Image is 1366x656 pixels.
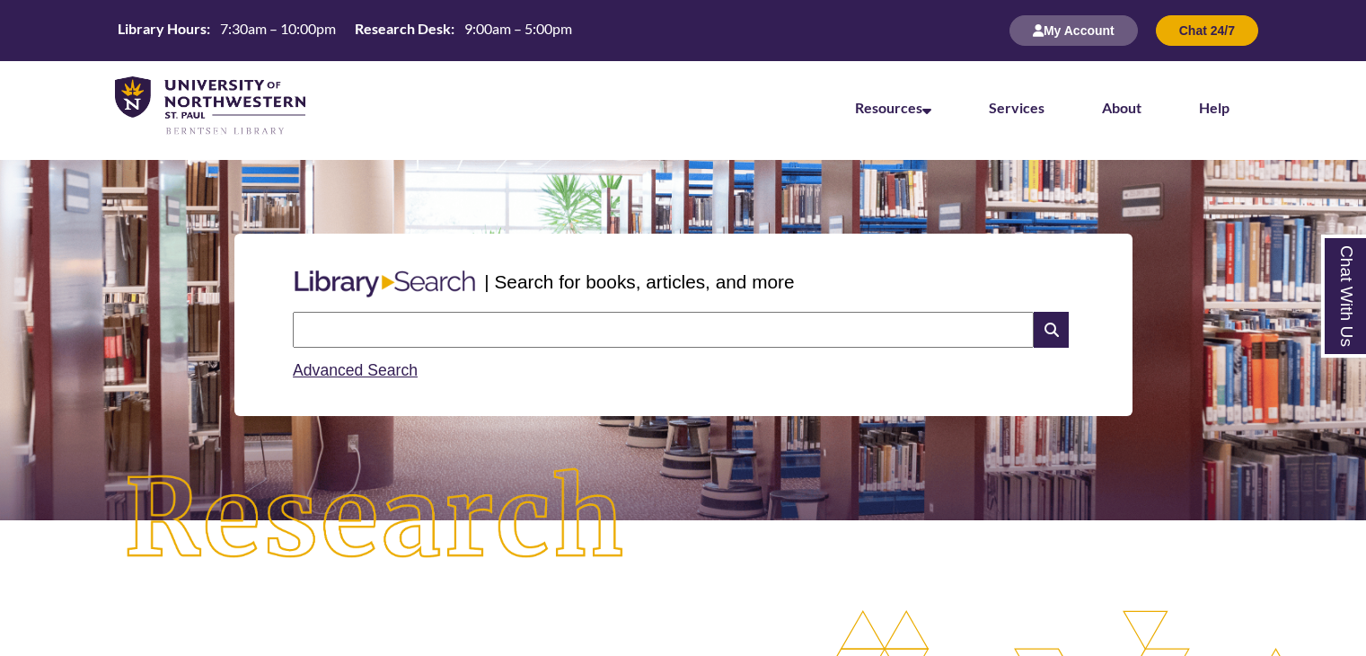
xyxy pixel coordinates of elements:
[220,20,336,37] span: 7:30am – 10:00pm
[293,361,418,379] a: Advanced Search
[464,20,572,37] span: 9:00am – 5:00pm
[68,412,683,626] img: Research
[1009,22,1138,38] a: My Account
[110,19,579,41] table: Hours Today
[110,19,579,43] a: Hours Today
[855,99,931,116] a: Resources
[1034,312,1068,348] i: Search
[1102,99,1141,116] a: About
[110,19,213,39] th: Library Hours:
[484,268,794,296] p: | Search for books, articles, and more
[1156,22,1258,38] a: Chat 24/7
[286,263,484,305] img: Libary Search
[115,76,305,137] img: UNWSP Library Logo
[1199,99,1229,116] a: Help
[348,19,457,39] th: Research Desk:
[989,99,1044,116] a: Services
[1009,15,1138,46] button: My Account
[1156,15,1258,46] button: Chat 24/7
